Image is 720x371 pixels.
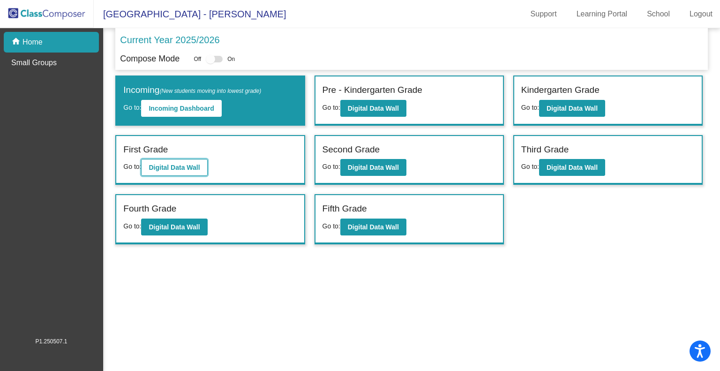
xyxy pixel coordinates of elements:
span: Go to: [123,104,141,111]
button: Incoming Dashboard [141,100,221,117]
b: Digital Data Wall [547,164,598,171]
button: Digital Data Wall [340,219,406,235]
b: Digital Data Wall [348,223,399,231]
span: Go to: [322,104,340,111]
span: Go to: [521,104,539,111]
p: Compose Mode [120,53,180,65]
button: Digital Data Wall [141,219,207,235]
label: Incoming [123,83,261,97]
p: Small Groups [11,57,57,68]
p: Home [22,37,43,48]
b: Digital Data Wall [348,105,399,112]
a: Logout [682,7,720,22]
label: Fifth Grade [322,202,367,216]
a: School [639,7,677,22]
button: Digital Data Wall [539,100,605,117]
button: Digital Data Wall [340,159,406,176]
label: Third Grade [521,143,569,157]
span: Go to: [123,163,141,170]
a: Learning Portal [569,7,635,22]
button: Digital Data Wall [141,159,207,176]
button: Digital Data Wall [539,159,605,176]
span: Go to: [322,222,340,230]
span: (New students moving into lowest grade) [159,88,261,94]
a: Support [523,7,564,22]
label: Kindergarten Grade [521,83,600,97]
mat-icon: home [11,37,22,48]
label: Pre - Kindergarten Grade [322,83,422,97]
b: Incoming Dashboard [149,105,214,112]
label: First Grade [123,143,168,157]
b: Digital Data Wall [348,164,399,171]
b: Digital Data Wall [547,105,598,112]
b: Digital Data Wall [149,164,200,171]
span: Go to: [521,163,539,170]
span: Off [194,55,201,63]
span: On [227,55,235,63]
label: Fourth Grade [123,202,176,216]
span: Go to: [322,163,340,170]
b: Digital Data Wall [149,223,200,231]
label: Second Grade [322,143,380,157]
span: [GEOGRAPHIC_DATA] - [PERSON_NAME] [94,7,286,22]
button: Digital Data Wall [340,100,406,117]
span: Go to: [123,222,141,230]
p: Current Year 2025/2026 [120,33,219,47]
